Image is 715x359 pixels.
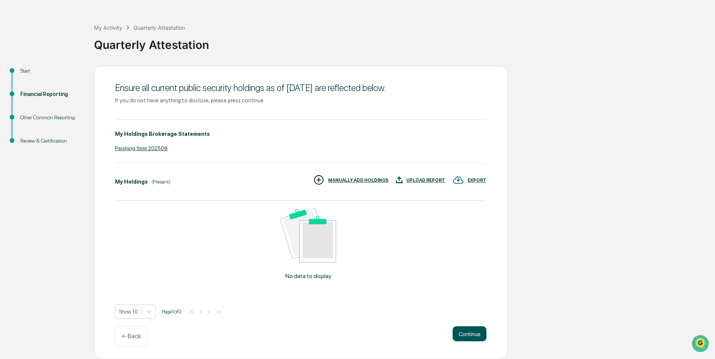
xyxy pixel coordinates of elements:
div: Financial Reporting [20,90,82,98]
span: Page 1 of 0 [162,309,182,315]
img: MANUALLY ADD HOLDINGS [313,174,324,186]
img: 1746055101610-c473b297-6a78-478c-a979-82029cc54cd1 [8,58,21,71]
button: >| [214,309,223,315]
a: 🗄️Attestations [52,92,96,105]
span: Data Lookup [15,109,47,117]
div: Start new chat [26,58,123,65]
img: EXPORT [453,174,464,186]
a: 🔎Data Lookup [5,106,50,120]
button: < [197,309,205,315]
button: > [206,309,213,315]
div: EXPORT [468,178,486,183]
p: How can we help? [8,16,137,28]
img: No data [280,208,336,263]
div: UPLOAD REPORT [406,178,445,183]
div: Pershing Stmt 202508 [115,145,486,151]
div: 🔎 [8,110,14,116]
p: ← Back [121,333,141,340]
button: Continue [453,326,486,341]
div: Review & Certification [20,137,82,145]
div: If you do not have anything to disclose, please press continue. [115,97,486,103]
div: MANUALLY ADD HOLDINGS [328,178,388,183]
img: UPLOAD REPORT [396,174,403,186]
div: (Present) [151,179,170,185]
span: Attestations [62,95,93,102]
button: |< [187,309,196,315]
button: Start new chat [128,60,137,69]
div: 🖐️ [8,96,14,102]
div: Start [20,67,82,75]
div: Quarterly Attestation [133,24,185,31]
div: Other Common Reporting [20,114,82,122]
div: Ensure all current public security holdings as of [DATE] are reflected below. [115,82,486,93]
span: Pylon [75,128,91,133]
a: 🖐️Preclearance [5,92,52,105]
div: My Holdings [115,179,148,185]
div: My Holdings Brokerage Statements [115,131,210,137]
a: Powered byPylon [53,127,91,133]
div: Quarterly Attestation [94,32,711,52]
p: No data to display [285,272,332,280]
div: We're available if you need us! [26,65,95,71]
div: My Activity [94,24,122,31]
div: 🗄️ [55,96,61,102]
iframe: Open customer support [691,334,711,354]
span: Preclearance [15,95,48,102]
